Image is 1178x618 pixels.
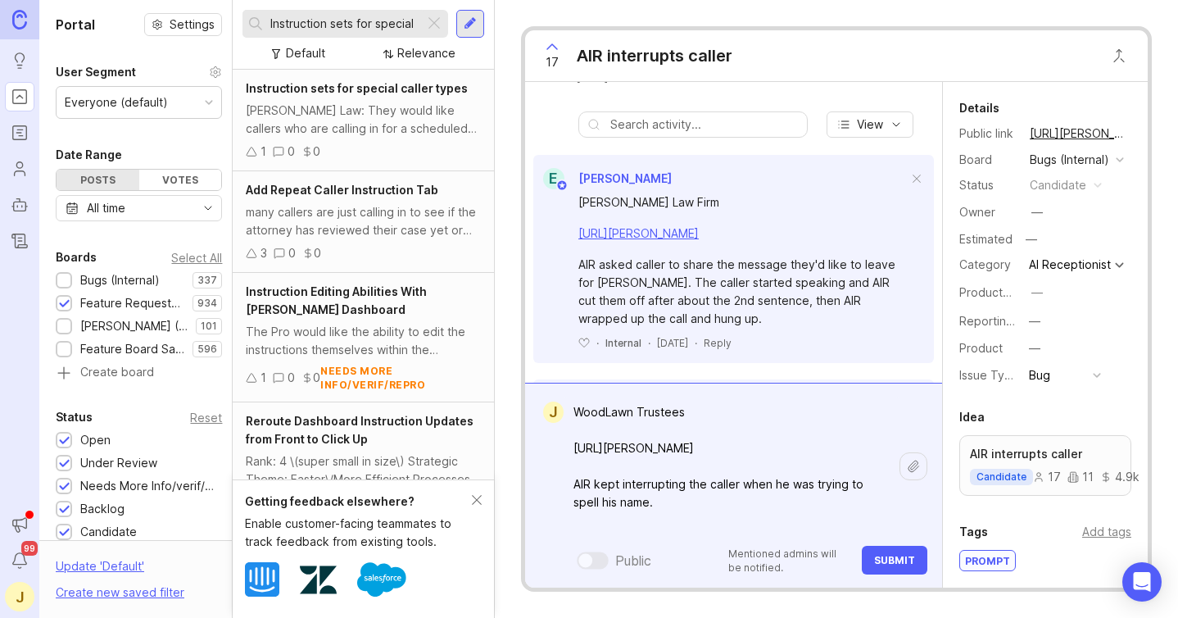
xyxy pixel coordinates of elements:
div: Default [286,44,325,62]
a: Portal [5,82,34,111]
div: 1 [261,369,266,387]
a: Add Repeat Caller Instruction Tabmany callers are just calling in to see if the attorney has revi... [233,171,494,273]
span: Instruction sets for special caller types [246,81,468,95]
img: Zendesk logo [300,561,337,598]
span: Reroute Dashboard Instruction Updates from Front to Click Up [246,414,473,446]
div: 0 [288,143,295,161]
div: Getting feedback elsewhere? [245,493,472,511]
div: 0 [314,244,321,262]
button: Announcements [5,510,34,539]
a: Instruction sets for special caller types[PERSON_NAME] Law: They would like callers who are calli... [233,70,494,171]
a: Ideas [5,46,34,75]
button: Notifications [5,546,34,575]
div: 3 [261,244,267,262]
div: [PERSON_NAME] Law: They would like callers who are calling in for a scheduled appointment transfe... [246,102,481,138]
div: The Pro would like the ability to edit the instructions themselves within the Dashboard, or be ab... [246,323,481,359]
div: 0 [288,244,296,262]
span: 99 [21,541,38,556]
button: J [5,582,34,611]
a: Roadmaps [5,118,34,148]
span: Add Repeat Caller Instruction Tab [246,183,438,197]
a: Reroute Dashboard Instruction Updates from Front to Click UpRank: 4 \(super small in size\) Strat... [233,402,494,522]
img: Salesforce logo [357,555,406,604]
img: Canny Home [12,10,27,29]
div: E [543,168,564,189]
input: Search... [270,15,418,33]
span: Instruction Editing Abilities With [PERSON_NAME] Dashboard [246,284,427,316]
img: Intercom logo [245,562,279,597]
a: Autopilot [5,190,34,220]
div: 0 [288,369,295,387]
div: Rank: 4 \(super small in size\) Strategic Theme: Faster\/More Efficient Processes Goal: Now that ... [246,452,481,488]
div: needs more info/verif/repro [320,364,481,392]
div: 0 [313,143,320,161]
a: Changelog [5,226,34,256]
div: Relevance [397,44,455,62]
div: Enable customer-facing teammates to track feedback from existing tools. [245,515,472,551]
div: many callers are just calling in to see if the attorney has reviewed their case yet or they have ... [246,203,481,239]
a: Users [5,154,34,184]
img: member badge [555,179,568,192]
div: 1 [261,143,266,161]
div: Open Intercom Messenger [1122,562,1162,602]
div: 0 [313,369,320,387]
a: Instruction Editing Abilities With [PERSON_NAME] DashboardThe Pro would like the ability to edit ... [233,273,494,402]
